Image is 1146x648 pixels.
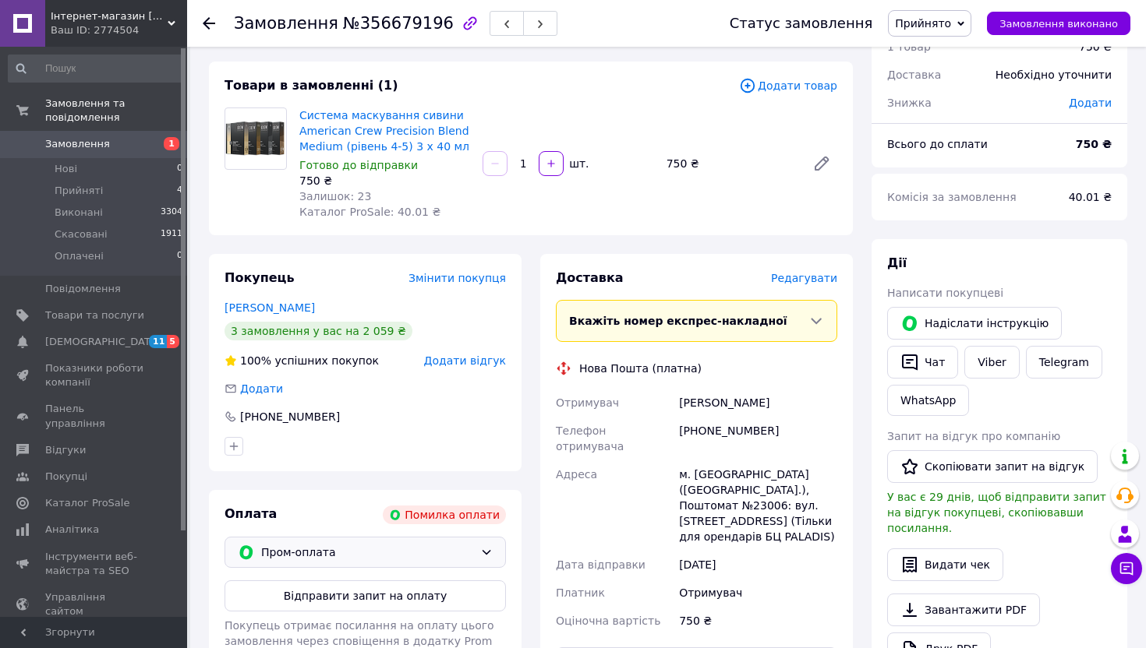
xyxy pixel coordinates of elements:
span: Нові [55,162,77,176]
span: Редагувати [771,272,837,284]
span: Змінити покупця [409,272,506,284]
span: Дії [887,255,907,270]
a: Система маскування сивини American Crew Precision Blend Medium (рівень 4-5) 3 х 40 мл [299,109,469,153]
div: Повернутися назад [203,16,215,31]
span: Всього до сплати [887,138,988,150]
span: 100% [240,354,271,367]
span: Товари та послуги [45,308,144,322]
span: Дата відправки [556,558,646,571]
span: Інструменти веб-майстра та SEO [45,550,144,578]
span: Оплачені [55,249,104,263]
span: Комісія за замовлення [887,191,1017,203]
a: Завантажити PDF [887,593,1040,626]
span: Додати товар [739,77,837,94]
span: Оплата [225,506,277,521]
img: Система маскування сивини American Crew Precision Blend Medium (рівень 4-5) 3 х 40 мл [225,120,286,157]
span: Телефон отримувача [556,424,624,453]
span: Аналітика [45,523,99,537]
div: успішних покупок [225,353,379,368]
span: 1 товар [887,40,931,53]
span: Додати [1069,97,1112,109]
span: 0 [177,162,182,176]
div: шт. [565,156,590,171]
span: Написати покупцеві [887,287,1003,299]
div: Нова Пошта (платна) [575,361,706,376]
span: Запит на відгук про компанію [887,430,1060,442]
span: Прийняті [55,184,103,198]
div: Отримувач [676,579,840,607]
a: Telegram [1026,346,1102,379]
span: Замовлення та повідомлення [45,97,187,125]
a: Viber [964,346,1019,379]
span: Вкажіть номер експрес-накладної [569,315,787,327]
span: Доставка [887,69,941,81]
span: Додати відгук [424,354,506,367]
button: Чат [887,346,958,379]
span: 11 [149,335,167,348]
span: Готово до відправки [299,159,418,171]
div: 3 замовлення у вас на 2 059 ₴ [225,322,412,340]
button: Відправити запит на оплату [225,580,506,611]
span: У вас є 29 днів, щоб відправити запит на відгук покупцеві, скопіювавши посилання. [887,491,1106,534]
span: Пром-оплата [261,544,474,561]
span: [DEMOGRAPHIC_DATA] [45,335,161,349]
span: Адреса [556,468,597,481]
span: Додати [240,382,283,395]
span: 5 [167,335,179,348]
div: [PERSON_NAME] [676,389,840,417]
a: Редагувати [806,148,837,179]
div: [PHONE_NUMBER] [676,417,840,460]
span: Залишок: 23 [299,190,371,202]
div: Статус замовлення [730,16,873,31]
span: Управління сайтом [45,590,144,618]
span: Оціночна вартість [556,615,660,627]
span: Прийнято [895,17,951,30]
span: Інтернет-магазин www.tapete.com.ua [51,9,168,23]
span: Повідомлення [45,282,121,296]
div: Необхідно уточнити [986,58,1121,92]
span: 40.01 ₴ [1069,191,1112,203]
div: м. [GEOGRAPHIC_DATA] ([GEOGRAPHIC_DATA].), Поштомат №23006: вул. [STREET_ADDRESS] (Тільки для оре... [676,460,840,551]
button: Скопіювати запит на відгук [887,450,1098,483]
div: Помилка оплати [383,505,506,524]
span: Скасовані [55,227,108,241]
span: Покупці [45,470,87,484]
span: Покупець [225,270,295,285]
span: Знижка [887,97,932,109]
span: Доставка [556,270,624,285]
a: [PERSON_NAME] [225,301,315,314]
b: 750 ₴ [1076,138,1112,150]
span: Замовлення [45,137,110,151]
span: Каталог ProSale [45,496,129,510]
button: Видати чек [887,548,1003,581]
div: [DATE] [676,551,840,579]
span: 3304 [161,206,182,220]
span: 1911 [161,227,182,241]
span: 4 [177,184,182,198]
div: Ваш ID: 2774504 [51,23,187,37]
a: WhatsApp [887,385,969,416]
div: 750 ₴ [299,173,470,188]
span: Показники роботи компанії [45,361,144,389]
span: Відгуки [45,443,86,457]
span: Замовлення [234,14,338,33]
span: №356679196 [343,14,454,33]
div: [PHONE_NUMBER] [239,409,341,424]
span: Виконані [55,206,103,220]
span: 0 [177,249,182,263]
span: Платник [556,586,605,599]
button: Чат з покупцем [1111,553,1142,584]
button: Надіслати інструкцію [887,307,1062,340]
span: Каталог ProSale: 40.01 ₴ [299,206,440,218]
input: Пошук [8,55,184,83]
button: Замовлення виконано [987,12,1130,35]
span: Панель управління [45,402,144,430]
div: 750 ₴ [676,607,840,635]
span: Замовлення виконано [999,18,1118,30]
span: 1 [164,137,179,150]
div: 750 ₴ [660,153,800,174]
span: Товари в замовленні (1) [225,78,398,93]
span: Отримувач [556,396,619,409]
